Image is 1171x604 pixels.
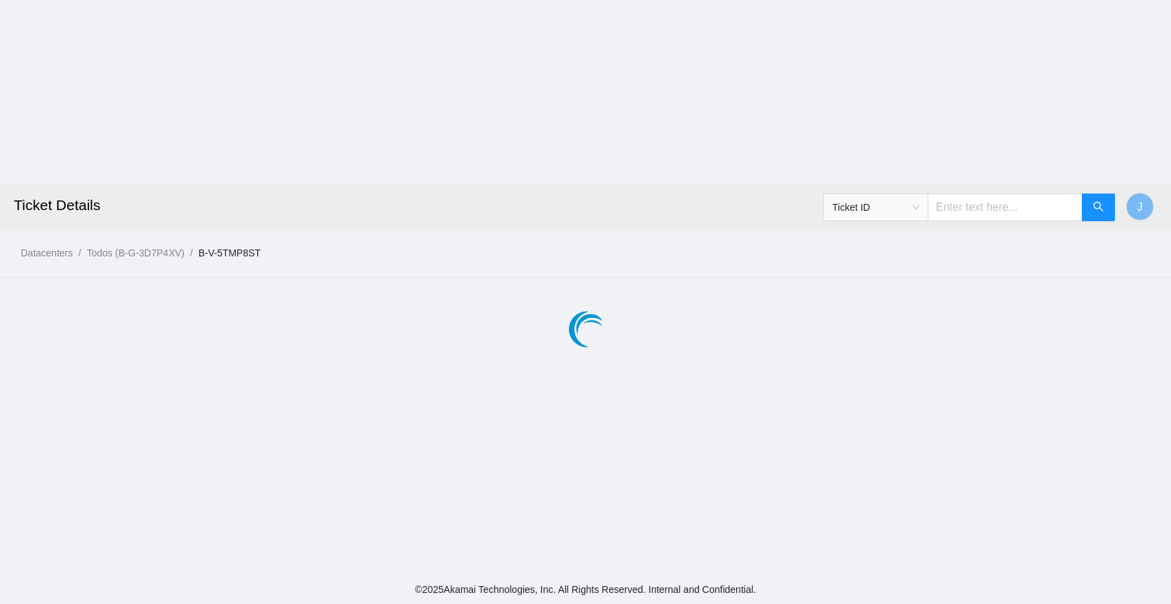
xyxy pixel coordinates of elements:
[1137,198,1143,216] span: J
[198,247,261,258] a: B-V-5TMP8ST
[14,183,814,227] h2: Ticket Details
[21,247,73,258] a: Datacenters
[1093,201,1104,214] span: search
[1082,194,1115,221] button: search
[78,247,81,258] span: /
[190,247,193,258] span: /
[86,247,185,258] a: Todos (B-G-3D7P4XV)
[928,194,1083,221] input: Enter text here...
[832,197,919,218] span: Ticket ID
[1126,193,1154,220] button: J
